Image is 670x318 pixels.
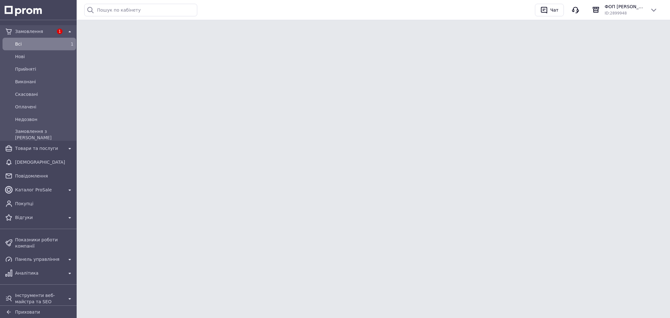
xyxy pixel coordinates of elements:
span: Оплачені [15,104,74,110]
span: [DEMOGRAPHIC_DATA] [15,159,74,165]
span: Нові [15,53,74,60]
span: ID: 2899948 [605,11,627,15]
span: Приховати [15,310,40,315]
span: Замовлення з [PERSON_NAME] [15,128,74,141]
span: Скасовані [15,91,74,97]
span: ФОП [PERSON_NAME] [605,3,645,10]
span: 1 [57,29,63,34]
span: Товари та послуги [15,145,63,151]
div: Чат [549,5,560,15]
span: Повідомлення [15,173,74,179]
span: Показники роботи компанії [15,237,74,249]
input: Пошук по кабінету [84,4,197,16]
span: Виконані [15,79,74,85]
span: Каталог ProSale [15,187,63,193]
button: Чат [535,4,564,16]
span: Покупці [15,200,74,207]
span: Інструменти веб-майстра та SEO [15,292,63,305]
span: Недозвон [15,116,74,123]
span: Всi [15,41,61,47]
span: 1 [71,41,74,47]
span: Відгуки [15,214,63,221]
span: Замовлення [15,28,53,35]
span: Прийняті [15,66,74,72]
span: Аналітика [15,270,63,276]
span: Панель управління [15,256,63,262]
